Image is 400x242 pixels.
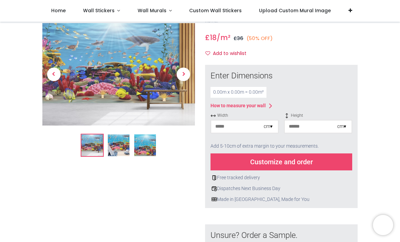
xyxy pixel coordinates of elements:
[138,7,166,14] span: Wall Murals
[211,185,352,192] div: Dispatches Next Business Day
[172,39,195,110] a: Next
[108,134,129,156] img: WS-42301-02
[234,35,243,42] span: £
[205,48,252,59] button: Add to wishlistAdd to wishlist
[373,215,393,235] iframe: Brevo live chat
[284,113,352,118] span: Height
[246,35,273,42] small: (50% OFF)
[177,68,190,81] span: Next
[211,153,352,170] div: Customize and order
[42,39,65,110] a: Previous
[134,134,156,156] img: WS-42301-03
[211,87,266,98] div: 0.00 m x 0.00 m = 0.00 m²
[211,70,352,82] div: Enter Dimensions
[189,7,242,14] span: Custom Wall Stickers
[51,7,66,14] span: Home
[259,7,331,14] span: Upload Custom Mural Image
[211,230,352,241] div: Unsure? Order a Sample.
[211,174,352,181] div: Free tracked delivery
[211,113,279,118] span: Width
[83,7,115,14] span: Wall Stickers
[81,134,103,156] img: Vibrant Coral Reef Wall Mural Wallpaper
[211,139,352,154] div: Add 5-10cm of extra margin to your measurements.
[211,103,266,109] div: How to measure your wall
[264,123,273,130] div: cm ▾
[205,51,210,56] i: Add to wishlist
[337,123,346,130] div: cm ▾
[237,35,243,42] span: 36
[205,33,217,42] span: £
[47,68,61,81] span: Previous
[217,33,231,42] span: /m²
[211,196,352,203] div: Made in [GEOGRAPHIC_DATA], Made for You
[210,33,217,42] span: 18
[212,197,217,202] img: uk
[42,23,195,126] img: Vibrant Coral Reef Wall Mural Wallpaper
